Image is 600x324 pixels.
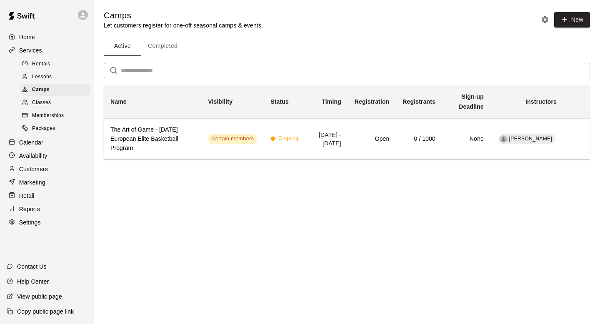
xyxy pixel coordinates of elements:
[19,165,48,173] p: Customers
[32,99,51,107] span: Classes
[32,112,64,120] span: Memberships
[104,36,141,56] button: Active
[208,134,257,144] div: This service is visible to only customers with certain memberships. Check the service pricing for...
[17,307,74,316] p: Copy public page link
[449,135,484,144] h6: None
[32,125,55,133] span: Packages
[20,122,94,135] a: Packages
[402,135,435,144] h6: 0 / 1000
[32,73,52,81] span: Lessons
[322,98,341,105] b: Timing
[551,16,590,23] a: New
[7,216,87,229] a: Settings
[20,110,90,122] div: Memberships
[20,84,90,96] div: Camps
[7,163,87,175] a: Customers
[20,110,94,122] a: Memberships
[19,218,41,227] p: Settings
[7,31,87,43] a: Home
[20,97,90,109] div: Classes
[19,33,35,41] p: Home
[20,71,90,83] div: Lessons
[402,98,435,105] b: Registrants
[17,277,49,286] p: Help Center
[7,136,87,149] a: Calendar
[355,135,389,144] h6: Open
[104,21,263,30] p: Let customers register for one-off seasonal camps & events.
[20,84,94,97] a: Camps
[539,13,551,26] button: Camp settings
[110,125,195,153] h6: The Art of Game - [DATE] European Elite Basketball Program
[305,118,347,159] td: [DATE] - [DATE]
[525,98,557,105] b: Instructors
[20,97,94,110] a: Classes
[509,136,552,142] span: [PERSON_NAME]
[7,150,87,162] a: Availability
[17,262,47,271] p: Contact Us
[32,60,50,68] span: Rentals
[208,98,232,105] b: Visibility
[500,135,507,143] div: Milan Smiljanic
[19,152,47,160] p: Availability
[19,138,43,147] p: Calendar
[19,46,42,55] p: Services
[19,205,40,213] p: Reports
[459,93,484,110] b: Sign-up Deadline
[17,292,62,301] p: View public page
[20,70,94,83] a: Lessons
[141,36,184,56] button: Completed
[7,203,87,215] a: Reports
[32,86,50,94] span: Camps
[20,123,90,135] div: Packages
[7,44,87,57] a: Services
[355,98,389,105] b: Registration
[104,10,263,21] h5: Camps
[270,98,289,105] b: Status
[20,57,94,70] a: Rentals
[7,176,87,189] a: Marketing
[19,178,45,187] p: Marketing
[208,135,257,143] span: Certain members
[104,85,590,160] table: simple table
[110,98,127,105] b: Name
[7,189,87,202] a: Retail
[20,58,90,70] div: Rentals
[19,192,35,200] p: Retail
[278,135,298,143] span: Ongoing
[554,12,590,27] button: New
